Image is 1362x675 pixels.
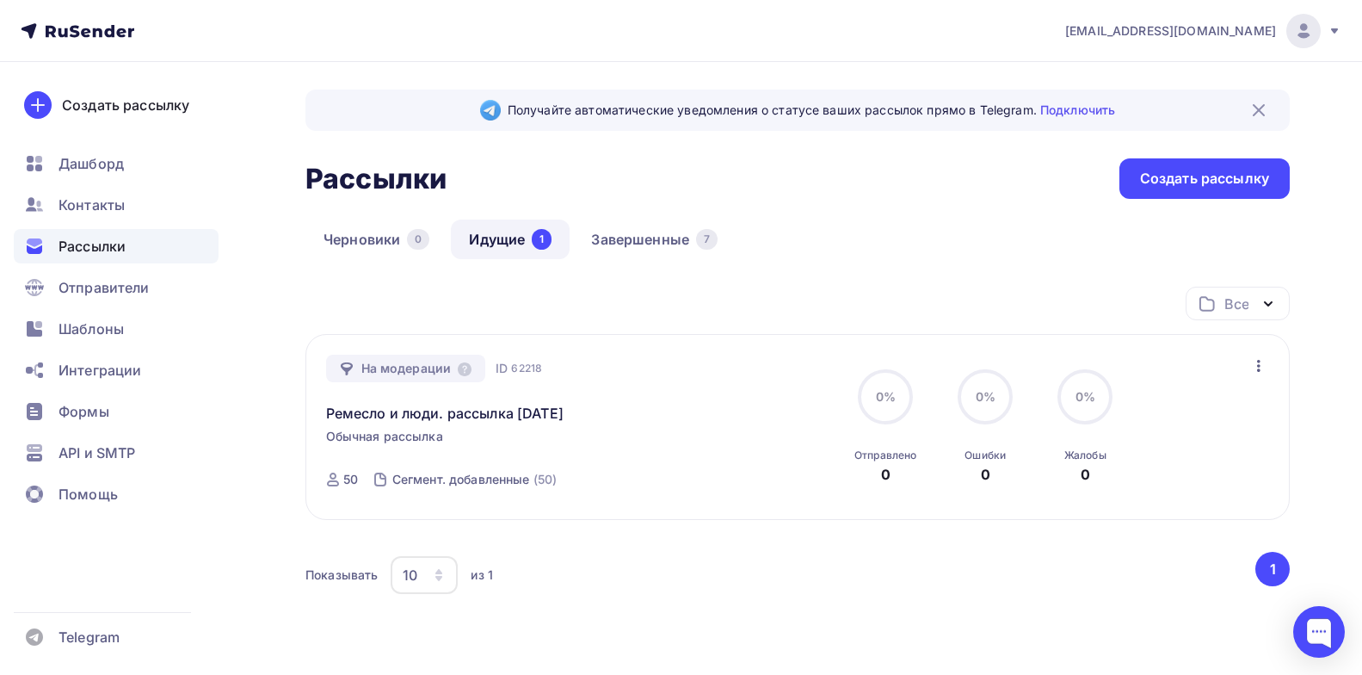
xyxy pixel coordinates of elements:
span: Контакты [59,195,125,215]
span: Интеграции [59,360,141,381]
span: 62218 [511,360,542,377]
h2: Рассылки [305,162,447,196]
div: Создать рассылку [1140,169,1269,189]
span: Помощь [59,484,118,505]
div: Сегмент. добавленные [392,471,530,488]
span: API и SMTP [59,443,135,463]
span: Рассылки [59,236,126,257]
span: [EMAIL_ADDRESS][DOMAIN_NAME] [1065,22,1276,40]
div: 7 [696,229,718,250]
a: Идущие1 [451,220,570,259]
ul: Pagination [1253,552,1291,586]
div: 0 [407,229,429,250]
a: Завершенные7 [573,220,736,259]
a: Контакты [14,188,219,222]
span: Дашборд [59,153,124,174]
div: Создать рассылку [62,95,189,115]
div: 0 [1081,464,1090,485]
div: Жалобы [1064,449,1106,462]
a: Формы [14,394,219,429]
a: Черновики0 [305,220,447,259]
a: Шаблоны [14,312,219,346]
a: Сегмент. добавленные (50) [391,466,558,493]
img: Telegram [480,100,501,121]
div: 50 [343,471,358,488]
span: 0% [1075,389,1095,404]
span: ID [496,360,508,377]
div: Ошибки [964,449,1006,462]
a: Ремесло и люди. рассылка [DATE] [326,403,564,424]
div: 10 [403,565,417,585]
span: Получайте автоматические уведомления о статусе ваших рассылок прямо в Telegram. [508,102,1115,119]
a: [EMAIL_ADDRESS][DOMAIN_NAME] [1065,14,1341,48]
a: Подключить [1040,102,1115,117]
div: На модерации [326,355,486,382]
span: Telegram [59,627,120,647]
div: 1 [532,229,552,250]
a: Дашборд [14,146,219,181]
button: 10 [390,555,459,595]
button: Go to page 1 [1255,552,1290,586]
span: Обычная рассылка [326,428,443,445]
a: Рассылки [14,229,219,263]
span: Шаблоны [59,319,124,339]
div: из 1 [471,567,493,584]
button: Все [1186,287,1290,320]
span: 0% [876,389,896,404]
div: Все [1224,294,1248,314]
span: Формы [59,401,109,422]
span: 0% [976,389,995,404]
div: Отправлено [854,449,916,462]
div: 0 [881,464,891,485]
div: 0 [981,464,990,485]
div: (50) [533,471,558,488]
span: Отправители [59,277,150,298]
div: Показывать [305,567,378,584]
a: Отправители [14,270,219,305]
